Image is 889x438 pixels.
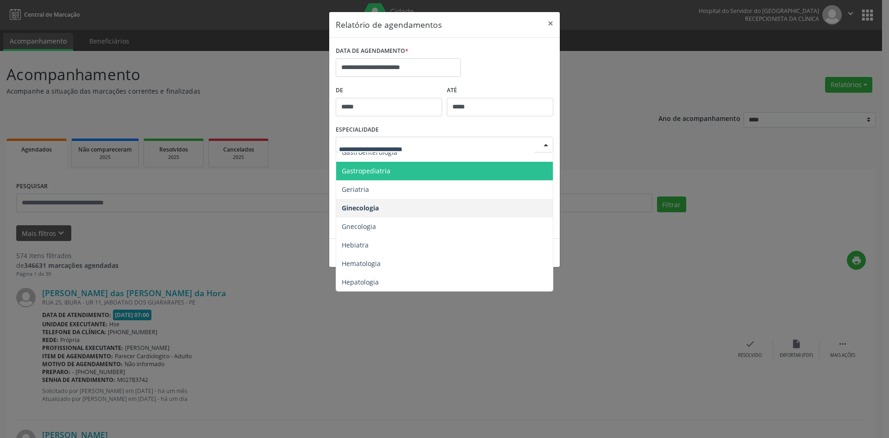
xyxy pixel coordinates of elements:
[342,278,379,286] span: Hepatologia
[342,222,376,231] span: Gnecologia
[541,12,560,35] button: Close
[336,19,442,31] h5: Relatório de agendamentos
[336,123,379,137] label: ESPECIALIDADE
[342,259,381,268] span: Hematologia
[447,83,553,98] label: ATÉ
[336,83,442,98] label: De
[342,166,390,175] span: Gastropediatria
[342,241,369,249] span: Hebiatra
[342,203,379,212] span: Ginecologia
[336,44,408,58] label: DATA DE AGENDAMENTO
[342,148,397,157] span: Gastroenterologia
[342,185,369,194] span: Geriatria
